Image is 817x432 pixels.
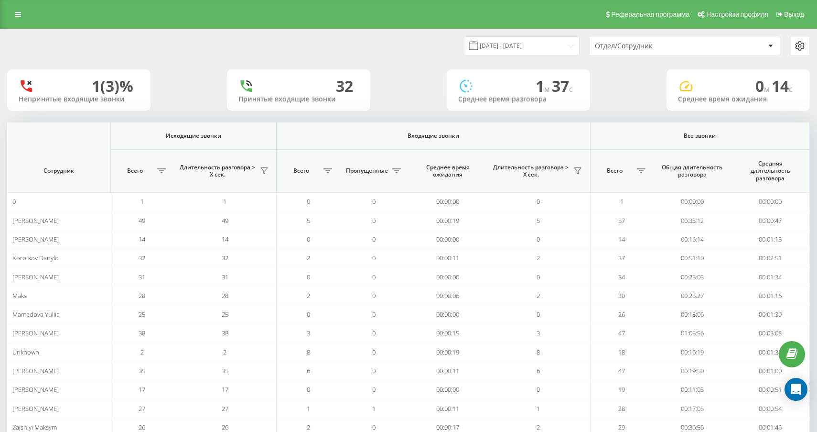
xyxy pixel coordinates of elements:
[178,164,257,178] span: Длительность разговора > Х сек.
[307,423,310,432] span: 2
[678,95,798,103] div: Среднее время ожидания
[372,404,376,413] span: 1
[307,385,310,394] span: 0
[139,254,145,262] span: 32
[492,164,570,178] span: Длительность разговора > Х сек.
[139,366,145,375] span: 35
[372,291,376,300] span: 0
[344,167,389,175] span: Пропущенные
[537,273,540,281] span: 0
[731,399,810,418] td: 00:00:54
[537,404,540,413] span: 1
[222,329,228,337] span: 38
[222,254,228,262] span: 32
[17,167,101,175] span: Сотрудник
[307,197,310,206] span: 0
[372,235,376,244] span: 0
[140,348,144,356] span: 2
[784,11,804,18] span: Выход
[307,404,310,413] span: 1
[336,77,353,95] div: 32
[537,366,540,375] span: 6
[731,324,810,343] td: 00:03:08
[618,329,625,337] span: 47
[223,348,226,356] span: 2
[772,76,793,96] span: 14
[139,423,145,432] span: 26
[731,305,810,324] td: 00:01:39
[408,305,487,324] td: 00:00:00
[537,254,540,262] span: 2
[372,273,376,281] span: 0
[653,324,731,343] td: 01:05:56
[537,235,540,244] span: 0
[307,366,310,375] span: 6
[307,273,310,281] span: 0
[653,287,731,305] td: 00:25:27
[595,42,709,50] div: Отдел/Сотрудник
[537,216,540,225] span: 5
[537,197,540,206] span: 0
[731,249,810,267] td: 00:02:51
[653,230,731,249] td: 00:16:14
[537,329,540,337] span: 3
[417,164,479,178] span: Среднее время ожидания
[408,343,487,362] td: 00:00:19
[653,267,731,286] td: 00:25:03
[755,76,772,96] span: 0
[408,324,487,343] td: 00:00:15
[458,95,579,103] div: Среднее время разговора
[12,254,59,262] span: Korotkov Danylo
[12,291,27,300] span: Maks
[618,423,625,432] span: 29
[569,84,573,94] span: c
[618,216,625,225] span: 57
[731,211,810,230] td: 00:00:47
[618,310,625,319] span: 26
[139,235,145,244] span: 14
[372,366,376,375] span: 0
[372,254,376,262] span: 0
[618,404,625,413] span: 28
[537,423,540,432] span: 2
[222,291,228,300] span: 28
[307,216,310,225] span: 5
[544,84,552,94] span: м
[653,192,731,211] td: 00:00:00
[408,192,487,211] td: 00:00:00
[611,11,689,18] span: Реферальная программа
[238,95,359,103] div: Принятые входящие звонки
[297,132,570,140] span: Входящие звонки
[618,348,625,356] span: 18
[307,329,310,337] span: 3
[706,11,768,18] span: Настройки профиля
[222,310,228,319] span: 25
[731,287,810,305] td: 00:01:16
[606,132,795,140] span: Все звонки
[139,273,145,281] span: 31
[731,362,810,380] td: 00:01:00
[372,348,376,356] span: 0
[307,310,310,319] span: 0
[307,254,310,262] span: 2
[618,254,625,262] span: 37
[653,362,731,380] td: 00:19:50
[764,84,772,94] span: м
[653,305,731,324] td: 00:18:06
[537,291,540,300] span: 2
[372,385,376,394] span: 0
[139,216,145,225] span: 49
[595,167,634,175] span: Всего
[222,366,228,375] span: 35
[307,348,310,356] span: 8
[731,380,810,399] td: 00:00:51
[223,197,226,206] span: 1
[12,385,59,394] span: [PERSON_NAME]
[408,230,487,249] td: 00:00:00
[785,378,807,401] div: Open Intercom Messenger
[12,348,39,356] span: Unknown
[139,291,145,300] span: 28
[222,423,228,432] span: 26
[536,76,552,96] span: 1
[731,343,810,362] td: 00:01:38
